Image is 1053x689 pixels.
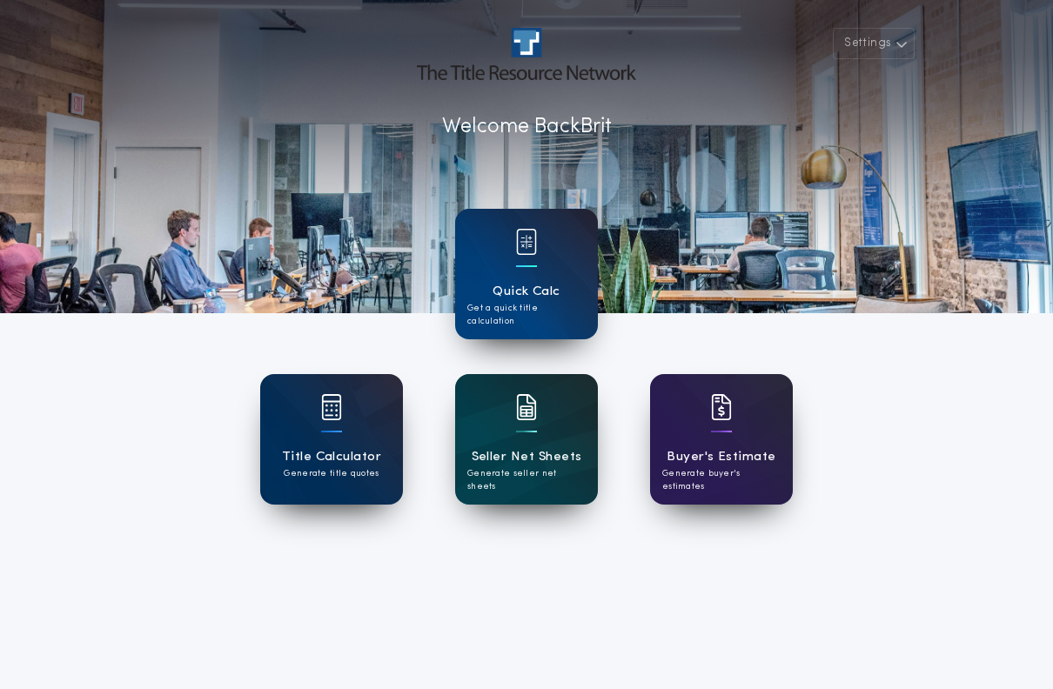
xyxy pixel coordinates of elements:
a: card iconSeller Net SheetsGenerate seller net sheets [455,374,598,505]
p: Generate seller net sheets [467,467,586,493]
a: card iconTitle CalculatorGenerate title quotes [260,374,403,505]
h1: Quick Calc [493,282,560,302]
img: card icon [711,394,732,420]
img: card icon [321,394,342,420]
a: card iconBuyer's EstimateGenerate buyer's estimates [650,374,793,505]
a: card iconQuick CalcGet a quick title calculation [455,209,598,339]
p: Generate title quotes [284,467,379,480]
p: Welcome Back Brit [442,111,612,143]
img: card icon [516,394,537,420]
h1: Buyer's Estimate [667,447,775,467]
img: card icon [516,229,537,255]
img: account-logo [417,28,636,80]
h1: Title Calculator [282,447,381,467]
h1: Seller Net Sheets [472,447,582,467]
button: Settings [833,28,915,59]
p: Generate buyer's estimates [662,467,781,493]
p: Get a quick title calculation [467,302,586,328]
